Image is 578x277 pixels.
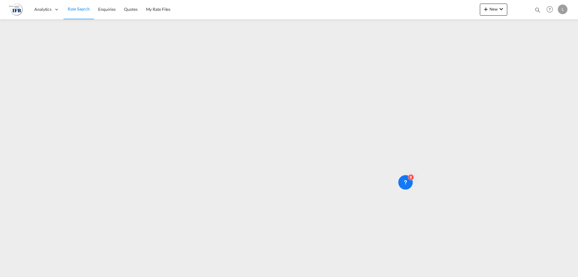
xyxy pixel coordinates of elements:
[68,6,90,11] span: Rate Search
[534,7,541,16] div: icon-magnify
[34,6,51,12] span: Analytics
[124,7,137,12] span: Quotes
[545,4,555,14] span: Help
[9,3,23,16] img: de31bbe0256b11eebba44b54815f083d.png
[482,7,505,11] span: New
[482,5,489,13] md-icon: icon-plus 400-fg
[146,7,171,12] span: My Rate Files
[558,5,567,14] div: L
[498,5,505,13] md-icon: icon-chevron-down
[480,4,507,16] button: icon-plus 400-fgNewicon-chevron-down
[534,7,541,13] md-icon: icon-magnify
[545,4,558,15] div: Help
[98,7,116,12] span: Enquiries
